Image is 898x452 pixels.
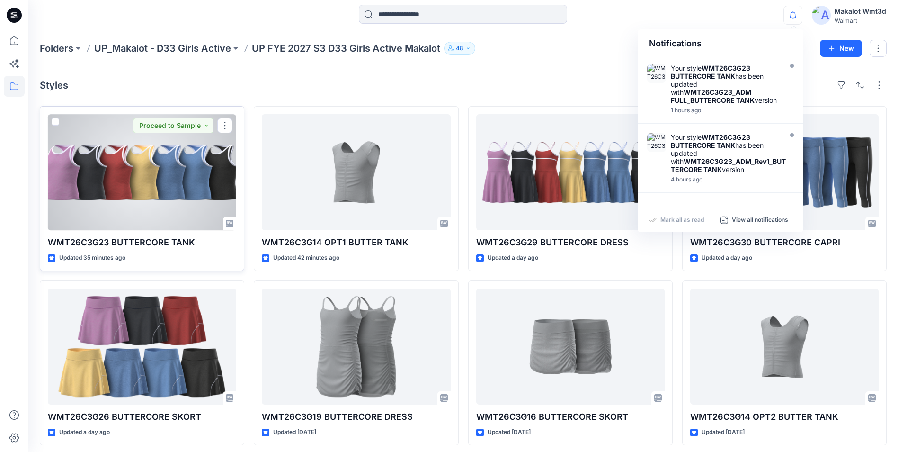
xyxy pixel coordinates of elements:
a: UP_Makalot - D33 Girls Active [94,42,231,55]
p: Updated a day ago [59,427,110,437]
p: Mark all as read [660,216,704,225]
p: Updated [DATE] [702,427,745,437]
a: WMT26C3G26 BUTTERCORE SKORT [48,289,236,405]
p: WMT26C3G29 BUTTERCORE DRESS [476,236,665,249]
button: 48 [444,42,475,55]
p: Updated a day ago [488,253,538,263]
div: Makalot Wmt3d [835,6,886,17]
a: WMT26C3G16 BUTTERCORE SKORT [476,289,665,405]
img: avatar [812,6,831,25]
p: Updated a day ago [702,253,752,263]
div: Walmart [835,17,886,24]
div: Friday, September 26, 2025 13:55 [671,107,780,114]
div: Notifications [638,29,803,58]
strong: WMT26C3G23_ADM FULL_BUTTERCORE TANK [671,88,755,104]
p: WMT26C3G14 OPT1 BUTTER TANK [262,236,450,249]
p: WMT26C3G14 OPT2 BUTTER TANK [690,410,879,424]
p: WMT26C3G19 BUTTERCORE DRESS [262,410,450,424]
h4: Styles [40,80,68,91]
p: UP FYE 2027 S3 D33 Girls Active Makalot [252,42,440,55]
p: Updated [DATE] [488,427,531,437]
strong: WMT26C3G23_ADM_Rev1_BUTTERCORE TANK [671,157,786,173]
button: New [820,40,862,57]
strong: WMT26C3G23 BUTTERCORE TANK [671,133,750,149]
img: WMT26C3G23_ADM_Rev1_BUTTERCORE TANK [647,133,666,152]
p: WMT26C3G16 BUTTERCORE SKORT [476,410,665,424]
p: Updated 35 minutes ago [59,253,125,263]
a: WMT26C3G14 OPT2 BUTTER TANK [690,289,879,405]
p: Updated [DATE] [273,427,316,437]
p: Updated 42 minutes ago [273,253,339,263]
a: WMT26C3G23 BUTTERCORE TANK [48,114,236,230]
strong: WMT26C3G23 BUTTERCORE TANK [671,64,750,80]
p: View all notifications [732,216,788,225]
p: WMT26C3G26 BUTTERCORE SKORT [48,410,236,424]
div: Your style has been updated with version [671,64,780,104]
a: WMT26C3G19 BUTTERCORE DRESS [262,289,450,405]
img: WMT26C3G23_ADM FULL_BUTTERCORE TANK [647,64,666,83]
a: Folders [40,42,73,55]
a: WMT26C3G29 BUTTERCORE DRESS [476,114,665,230]
div: Your style has been updated with version [671,133,788,173]
p: 48 [456,43,463,54]
div: Friday, September 26, 2025 11:26 [671,176,788,183]
a: WMT26C3G14 OPT1 BUTTER TANK [262,114,450,230]
p: WMT26C3G23 BUTTERCORE TANK [48,236,236,249]
p: WMT26C3G30 BUTTERCORE CAPRI [690,236,879,249]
